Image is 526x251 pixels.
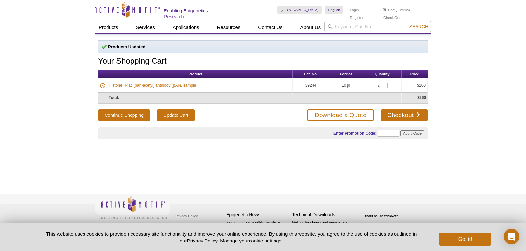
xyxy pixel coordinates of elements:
a: Privacy Policy [187,238,217,243]
a: Cart [383,8,395,12]
h1: Your Shopping Cart [98,57,428,66]
li: (1 items) [383,6,410,14]
a: About Us [297,21,325,33]
label: Enter Promotion Code: [333,131,376,136]
h4: Technical Downloads [292,212,354,218]
td: 39244 [293,78,329,93]
a: Register [350,15,363,20]
span: Quantity [375,72,390,76]
a: English [325,6,343,14]
h4: Epigenetic News [226,212,289,218]
strong: Total: [109,95,119,100]
button: Search [407,24,430,30]
a: Products [95,21,122,33]
a: Resources [213,21,245,33]
a: Download a Quote [307,109,374,121]
p: This website uses cookies to provide necessary site functionality and improve your online experie... [35,230,428,244]
img: Active Motif, [95,194,170,220]
span: Cat. No. [304,72,318,76]
a: [GEOGRAPHIC_DATA] [277,6,322,14]
input: Keyword, Cat. No. [324,21,431,32]
a: Applications [169,21,203,33]
strong: $260 [417,95,426,100]
p: Get our brochures and newsletters, or request them by mail. [292,220,354,237]
div: Open Intercom Messenger [504,229,519,244]
input: Update Cart [157,109,195,121]
td: $260 [402,78,428,93]
p: Sign up for our monthly newsletter highlighting recent publications in the field of epigenetics. [226,220,289,242]
a: Services [132,21,159,33]
table: Click to Verify - This site chose Symantec SSL for secure e-commerce and confidential communicati... [358,205,407,220]
a: Privacy Policy [174,211,199,221]
h2: Enabling Epigenetics Research [164,8,229,20]
li: | [361,6,362,14]
span: Product [188,72,202,76]
td: 10 µl [329,78,363,93]
button: cookie settings [249,238,281,243]
a: ABOUT SSL CERTIFICATES [365,215,399,217]
a: Checkout [381,109,428,121]
button: Got it! [439,233,491,246]
span: Format [340,72,352,76]
img: Your Cart [383,8,386,11]
a: Contact Us [254,21,286,33]
p: Products Updated [102,44,424,50]
a: Terms & Conditions [174,221,208,231]
span: Price [410,72,419,76]
input: Apply Code [400,130,424,136]
a: Histone H4ac (pan-acetyl) antibody (pAb), sample [109,82,196,88]
button: Continue Shopping [98,109,150,121]
span: Search [409,24,428,29]
a: Check Out [383,15,400,20]
a: Login [350,8,359,12]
